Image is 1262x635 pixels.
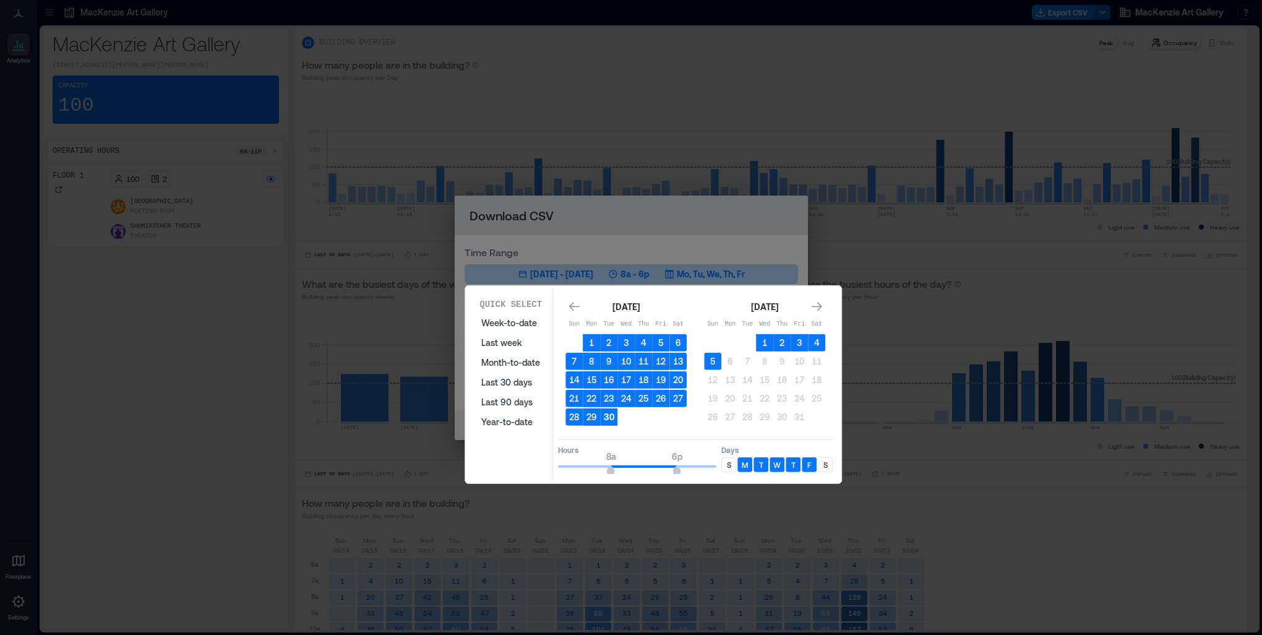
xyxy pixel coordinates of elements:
[759,460,763,470] p: T
[791,353,808,370] button: 10
[635,353,652,370] button: 11
[704,316,721,333] th: Sunday
[600,334,617,352] button: 2
[652,316,669,333] th: Friday
[721,353,739,370] button: 6
[756,319,773,329] p: Wed
[739,408,756,426] button: 28
[583,353,600,370] button: 8
[600,319,617,329] p: Tue
[791,371,808,389] button: 17
[474,373,547,392] button: Last 30 days
[756,316,773,333] th: Wednesday
[791,334,808,352] button: 3
[739,319,756,329] p: Tue
[669,353,687,370] button: 13
[721,390,739,407] button: 20
[721,408,739,426] button: 27
[756,371,773,389] button: 15
[565,319,583,329] p: Sun
[773,371,791,389] button: 16
[739,390,756,407] button: 21
[791,316,808,333] th: Friday
[721,371,739,389] button: 13
[808,334,825,352] button: 4
[583,319,600,329] p: Mon
[727,460,731,470] p: S
[773,353,791,370] button: 9
[669,371,687,389] button: 20
[652,390,669,407] button: 26
[652,371,669,389] button: 19
[823,460,828,470] p: S
[600,353,617,370] button: 9
[808,316,825,333] th: Saturday
[739,371,756,389] button: 14
[791,460,796,470] p: T
[669,334,687,352] button: 6
[600,408,617,426] button: 30
[583,316,600,333] th: Monday
[669,390,687,407] button: 27
[583,390,600,407] button: 22
[773,408,791,426] button: 30
[474,412,547,432] button: Year-to-date
[600,390,617,407] button: 23
[565,408,583,426] button: 28
[773,460,781,470] p: W
[773,390,791,407] button: 23
[474,313,547,333] button: Week-to-date
[704,371,721,389] button: 12
[583,334,600,352] button: 1
[672,451,682,462] span: 6p
[617,316,635,333] th: Wednesday
[635,334,652,352] button: 4
[721,319,739,329] p: Mon
[742,460,748,470] p: M
[791,390,808,407] button: 24
[565,316,583,333] th: Sunday
[704,390,721,407] button: 19
[756,353,773,370] button: 8
[635,371,652,389] button: 18
[635,316,652,333] th: Thursday
[704,353,721,370] button: 5
[565,353,583,370] button: 7
[808,298,825,315] button: Go to next month
[558,445,716,455] p: Hours
[600,371,617,389] button: 16
[565,371,583,389] button: 14
[600,316,617,333] th: Tuesday
[652,319,669,329] p: Fri
[773,334,791,352] button: 2
[652,334,669,352] button: 5
[704,408,721,426] button: 26
[583,408,600,426] button: 29
[808,353,825,370] button: 11
[807,460,811,470] p: F
[617,371,635,389] button: 17
[479,298,542,311] p: Quick Select
[773,316,791,333] th: Thursday
[756,390,773,407] button: 22
[606,451,616,462] span: 8a
[583,371,600,389] button: 15
[609,300,643,314] div: [DATE]
[808,319,825,329] p: Sat
[617,390,635,407] button: 24
[474,392,547,412] button: Last 90 days
[773,319,791,329] p: Thu
[635,319,652,329] p: Thu
[635,390,652,407] button: 25
[756,408,773,426] button: 29
[474,353,547,373] button: Month-to-date
[617,319,635,329] p: Wed
[565,298,583,315] button: Go to previous month
[669,316,687,333] th: Saturday
[704,319,721,329] p: Sun
[791,408,808,426] button: 31
[652,353,669,370] button: 12
[669,319,687,329] p: Sat
[739,353,756,370] button: 7
[617,353,635,370] button: 10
